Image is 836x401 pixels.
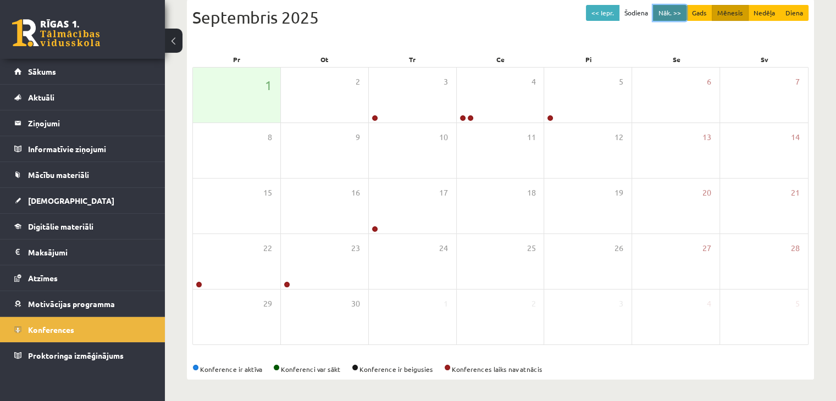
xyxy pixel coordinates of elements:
div: Tr [368,52,456,67]
span: Konferences [28,325,74,335]
a: Maksājumi [14,240,151,265]
span: 5 [795,298,800,310]
span: 30 [351,298,360,310]
a: Sākums [14,59,151,84]
a: Konferences [14,317,151,342]
span: Proktoringa izmēģinājums [28,350,124,360]
span: 13 [702,131,711,143]
button: Gads [686,5,712,21]
a: Informatīvie ziņojumi [14,136,151,161]
a: Atzīmes [14,265,151,291]
a: Motivācijas programma [14,291,151,316]
a: Digitālie materiāli [14,214,151,239]
span: 7 [795,76,800,88]
span: 15 [263,187,272,199]
span: 10 [439,131,448,143]
a: Ziņojumi [14,110,151,136]
span: 21 [791,187,800,199]
span: 27 [702,242,711,254]
div: Ce [456,52,544,67]
span: 28 [791,242,800,254]
a: Aktuāli [14,85,151,110]
a: [DEMOGRAPHIC_DATA] [14,188,151,213]
span: Digitālie materiāli [28,221,93,231]
span: 22 [263,242,272,254]
span: 24 [439,242,448,254]
div: Septembris 2025 [192,5,809,30]
div: Sv [721,52,809,67]
span: 9 [356,131,360,143]
span: 23 [351,242,360,254]
span: Mācību materiāli [28,170,89,180]
span: Atzīmes [28,273,58,283]
legend: Ziņojumi [28,110,151,136]
span: 11 [527,131,535,143]
span: [DEMOGRAPHIC_DATA] [28,196,114,205]
div: Se [633,52,721,67]
button: Nedēļa [748,5,780,21]
span: 2 [531,298,535,310]
span: 18 [527,187,535,199]
div: Pr [192,52,280,67]
legend: Informatīvie ziņojumi [28,136,151,161]
span: 12 [614,131,623,143]
a: Proktoringa izmēģinājums [14,343,151,368]
button: Mēnesis [712,5,749,21]
span: 6 [707,76,711,88]
span: Aktuāli [28,92,54,102]
button: Diena [780,5,809,21]
span: 4 [531,76,535,88]
span: 8 [268,131,272,143]
button: Šodiena [619,5,654,21]
span: 2 [356,76,360,88]
span: 19 [614,187,623,199]
span: 25 [527,242,535,254]
span: Motivācijas programma [28,299,115,309]
span: 5 [619,76,623,88]
span: 1 [265,76,272,94]
span: 1 [444,298,448,310]
div: Konference ir aktīva Konferenci var sākt Konference ir beigusies Konferences laiks nav atnācis [192,364,809,374]
span: 16 [351,187,360,199]
span: Sākums [28,66,56,76]
div: Pi [545,52,633,67]
legend: Maksājumi [28,240,151,265]
span: 26 [614,242,623,254]
span: 3 [619,298,623,310]
span: 14 [791,131,800,143]
button: << Iepr. [586,5,619,21]
a: Mācību materiāli [14,162,151,187]
span: 4 [707,298,711,310]
span: 17 [439,187,448,199]
button: Nāk. >> [653,5,686,21]
span: 20 [702,187,711,199]
span: 29 [263,298,272,310]
a: Rīgas 1. Tālmācības vidusskola [12,19,100,47]
div: Ot [280,52,368,67]
span: 3 [444,76,448,88]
